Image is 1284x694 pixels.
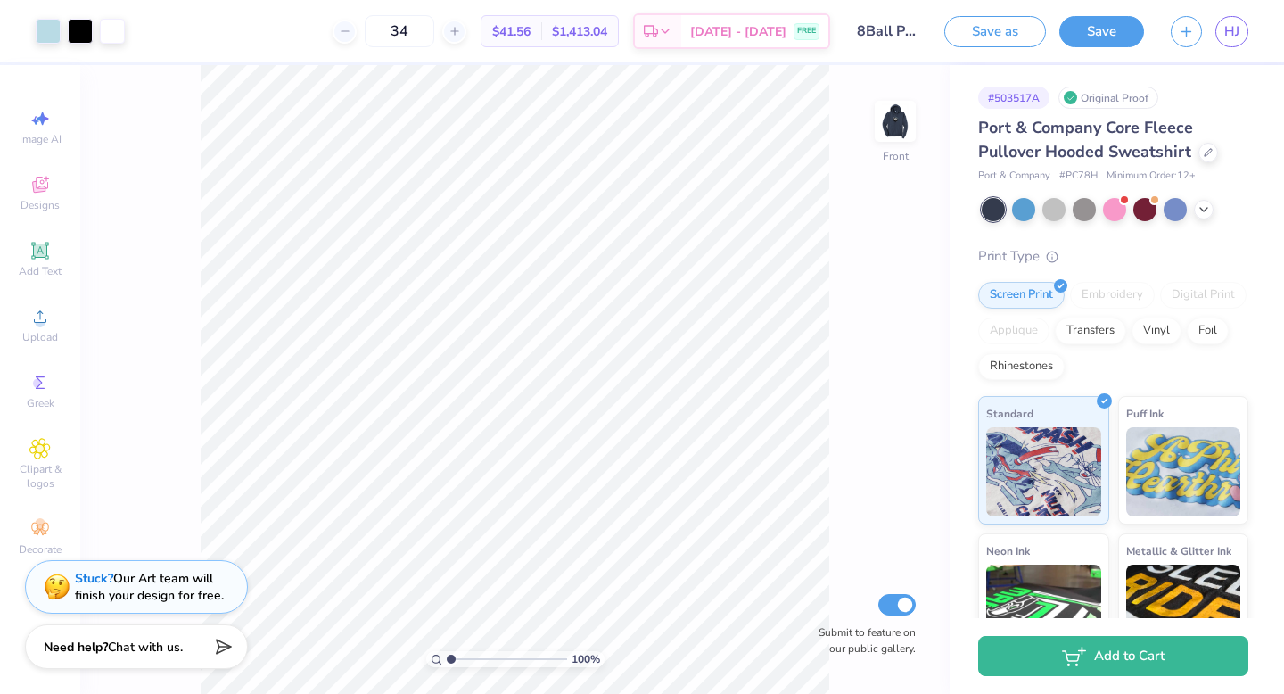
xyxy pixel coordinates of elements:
a: HJ [1215,16,1248,47]
span: 100 % [572,651,600,667]
strong: Stuck? [75,570,113,587]
strong: Need help? [44,639,108,656]
div: Our Art team will finish your design for free. [75,570,224,604]
span: Clipart & logos [9,462,71,491]
div: Front [883,148,909,164]
div: Rhinestones [978,353,1065,380]
span: Puff Ink [1126,404,1164,423]
span: Port & Company Core Fleece Pullover Hooded Sweatshirt [978,117,1193,162]
span: Standard [986,404,1033,423]
div: Transfers [1055,318,1126,344]
div: Applique [978,318,1049,344]
input: – – [365,15,434,47]
input: Untitled Design [844,13,931,49]
div: # 503517A [978,87,1049,109]
div: Original Proof [1058,87,1158,109]
span: Designs [21,198,60,212]
span: Metallic & Glitter Ink [1126,541,1231,560]
span: Add Text [19,264,62,278]
span: Minimum Order: 12 + [1107,169,1196,184]
label: Submit to feature on our public gallery. [809,624,916,657]
img: Front [877,103,913,139]
span: Port & Company [978,169,1050,184]
div: Vinyl [1132,318,1181,344]
img: Neon Ink [986,565,1101,654]
span: $41.56 [492,22,531,41]
span: Chat with us. [108,639,183,656]
div: Foil [1187,318,1229,344]
span: HJ [1224,21,1239,42]
span: Upload [22,330,58,344]
span: Decorate [19,542,62,557]
div: Print Type [978,246,1248,267]
div: Screen Print [978,282,1065,309]
span: Neon Ink [986,541,1030,560]
button: Save as [944,16,1046,47]
span: Image AI [20,132,62,146]
span: $1,413.04 [552,22,607,41]
span: [DATE] - [DATE] [690,22,786,41]
img: Puff Ink [1126,427,1241,516]
button: Save [1059,16,1144,47]
span: FREE [797,25,816,37]
img: Standard [986,427,1101,516]
button: Add to Cart [978,636,1248,676]
div: Embroidery [1070,282,1155,309]
span: Greek [27,396,54,410]
img: Metallic & Glitter Ink [1126,565,1241,654]
div: Digital Print [1160,282,1247,309]
span: # PC78H [1059,169,1098,184]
